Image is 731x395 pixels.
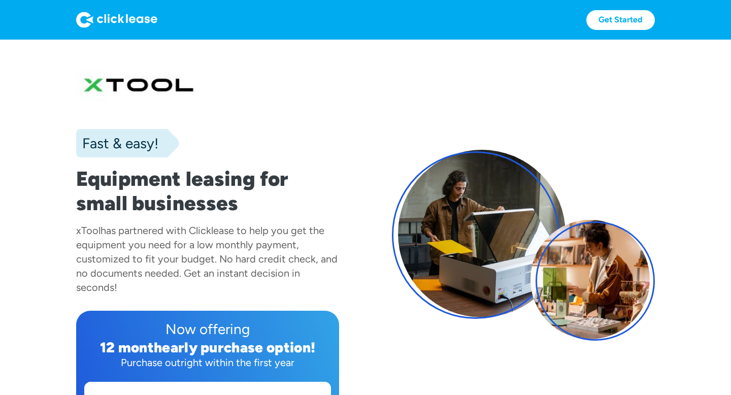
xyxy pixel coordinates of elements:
h1: Equipment leasing for small businesses [76,167,339,215]
img: Logo [76,12,157,28]
div: Now offering [84,319,331,339]
div: has partnered with Clicklease to help you get the equipment you need for a low monthly payment, c... [76,224,338,293]
div: Fast & easy! [76,133,158,153]
a: Get Started [586,10,655,30]
div: xTool [76,224,101,237]
div: early purchase option! [162,339,315,356]
div: Purchase outright within the first year [84,355,331,370]
div: 12 month [100,339,162,356]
